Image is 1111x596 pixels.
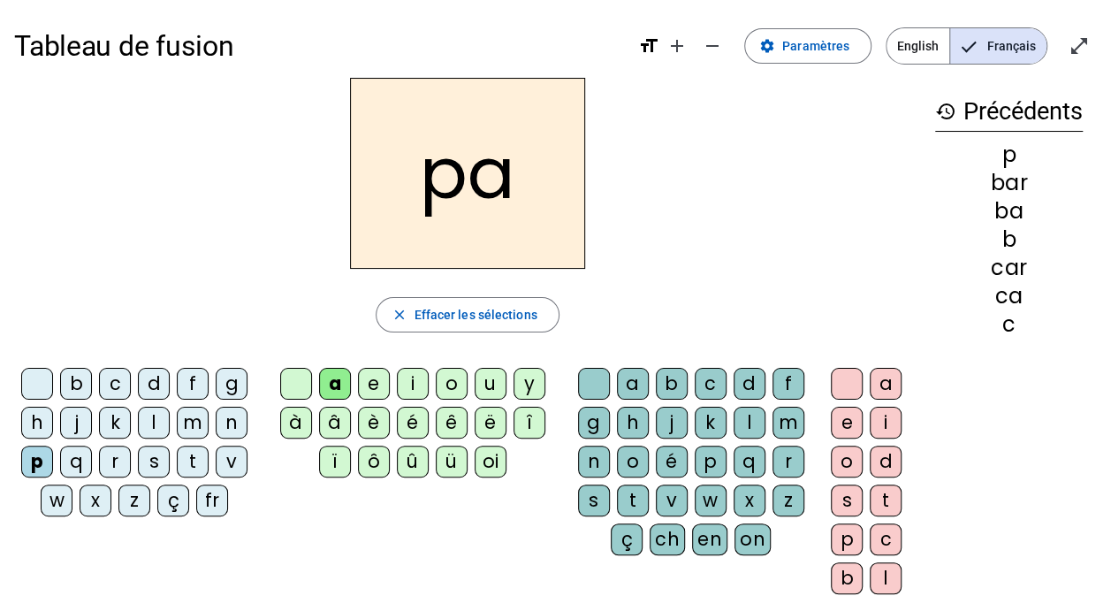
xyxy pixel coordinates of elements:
div: on [734,523,771,555]
div: car [935,257,1083,279]
div: a [319,368,351,400]
div: v [216,446,247,478]
span: Français [950,28,1046,64]
div: b [935,229,1083,250]
span: Paramètres [782,35,849,57]
div: n [578,446,610,478]
div: w [41,485,72,516]
div: è [358,407,390,439]
div: p [21,446,53,478]
div: bar [935,172,1083,194]
div: l [734,407,765,439]
div: t [177,446,209,478]
div: ba [935,201,1083,222]
div: p [831,523,863,555]
div: b [656,368,688,400]
div: ê [436,407,468,439]
h2: pa [350,78,585,269]
button: Effacer les sélections [376,297,559,332]
div: c [935,314,1083,335]
div: n [216,407,247,439]
div: ch [650,523,685,555]
div: y [514,368,545,400]
div: o [617,446,649,478]
div: ü [436,446,468,478]
div: j [656,407,688,439]
div: g [216,368,247,400]
h1: Tableau de fusion [14,18,624,74]
div: ç [611,523,643,555]
mat-icon: history [935,101,956,122]
div: c [870,523,902,555]
div: z [772,485,804,516]
mat-icon: add [666,35,688,57]
div: w [695,485,727,516]
div: l [138,407,170,439]
div: f [177,368,209,400]
div: b [831,562,863,594]
div: s [831,485,863,516]
span: Effacer les sélections [414,304,536,325]
div: i [397,368,429,400]
h3: Précédents [935,92,1083,132]
mat-icon: close [391,307,407,323]
div: t [617,485,649,516]
div: fr [196,485,228,516]
div: s [578,485,610,516]
div: û [397,446,429,478]
div: o [831,446,863,478]
div: q [60,446,92,478]
mat-icon: open_in_full [1069,35,1090,57]
div: a [870,368,902,400]
mat-icon: format_size [638,35,659,57]
div: u [475,368,506,400]
div: m [772,407,804,439]
div: en [692,523,727,555]
span: English [887,28,949,64]
div: v [656,485,688,516]
div: m [177,407,209,439]
div: e [831,407,863,439]
button: Augmenter la taille de la police [659,28,695,64]
div: d [870,446,902,478]
div: à [280,407,312,439]
div: oi [475,446,506,478]
div: ç [157,485,189,516]
mat-button-toggle-group: Language selection [886,27,1047,65]
div: z [118,485,150,516]
div: r [99,446,131,478]
div: k [695,407,727,439]
div: j [60,407,92,439]
div: â [319,407,351,439]
div: h [617,407,649,439]
div: q [734,446,765,478]
mat-icon: remove [702,35,723,57]
div: é [656,446,688,478]
div: ï [319,446,351,478]
button: Entrer en plein écran [1062,28,1097,64]
div: l [870,562,902,594]
div: é [397,407,429,439]
mat-icon: settings [759,38,775,54]
div: ë [475,407,506,439]
div: k [99,407,131,439]
div: ca [935,286,1083,307]
div: a [617,368,649,400]
div: h [21,407,53,439]
div: e [358,368,390,400]
div: b [60,368,92,400]
div: c [695,368,727,400]
button: Diminuer la taille de la police [695,28,730,64]
div: r [772,446,804,478]
div: x [80,485,111,516]
div: g [578,407,610,439]
div: p [935,144,1083,165]
div: p [695,446,727,478]
div: f [772,368,804,400]
div: ô [358,446,390,478]
div: s [138,446,170,478]
div: d [734,368,765,400]
button: Paramètres [744,28,871,64]
div: c [99,368,131,400]
div: i [870,407,902,439]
